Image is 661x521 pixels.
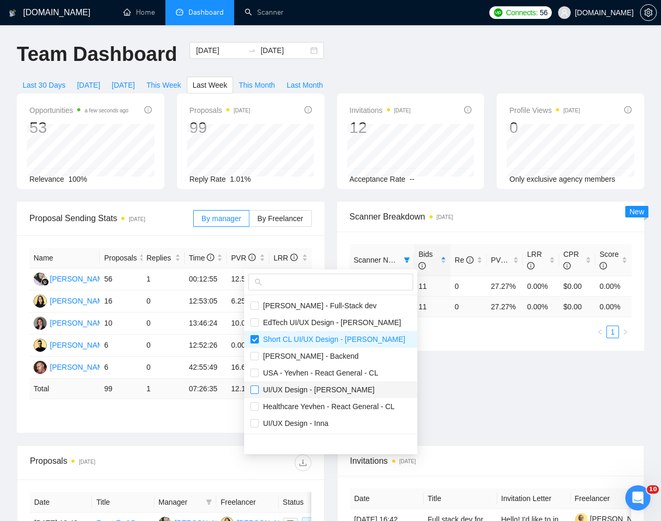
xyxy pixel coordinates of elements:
[146,79,181,91] span: This Week
[259,369,378,377] span: USA - Yevhen - React General - СL
[259,301,376,310] span: [PERSON_NAME] - Full-Stack dev
[283,496,326,508] span: Status
[290,254,298,261] span: info-circle
[23,79,66,91] span: Last 30 Days
[295,454,311,471] button: download
[509,104,580,117] span: Profile Views
[227,290,269,312] td: 6.25%
[106,77,141,93] button: [DATE]
[190,104,250,117] span: Proposals
[227,357,269,379] td: 16.67%
[259,385,374,394] span: UI/UX Design - [PERSON_NAME]
[527,262,534,269] span: info-circle
[17,77,71,93] button: Last 30 Days
[29,379,100,399] td: Total
[41,278,49,286] img: gigradar-bm.png
[142,312,185,335] td: 0
[146,252,173,264] span: Replies
[204,494,214,510] span: filter
[100,268,142,290] td: 56
[594,326,606,338] li: Previous Page
[622,329,628,335] span: right
[437,214,453,220] time: [DATE]
[142,268,185,290] td: 1
[629,207,644,216] span: New
[260,45,308,56] input: End date
[563,250,579,270] span: CPR
[248,46,256,55] span: to
[410,175,414,183] span: --
[159,496,202,508] span: Manager
[350,118,411,138] div: 12
[509,175,615,183] span: Only exclusive agency members
[641,8,656,17] span: setting
[233,77,281,93] button: This Month
[450,296,487,317] td: 0
[141,77,187,93] button: This Week
[154,492,216,513] th: Manager
[142,379,185,399] td: 1
[227,335,269,357] td: 0.00%
[259,352,359,360] span: [PERSON_NAME] - Backend
[230,175,251,183] span: 1.01%
[100,248,142,268] th: Proposals
[234,108,250,113] time: [DATE]
[400,459,416,464] time: [DATE]
[216,492,278,513] th: Freelancer
[185,312,227,335] td: 13:46:24
[129,216,145,222] time: [DATE]
[487,276,523,296] td: 27.27%
[100,379,142,399] td: 99
[77,79,100,91] span: [DATE]
[185,379,227,399] td: 07:26:35
[207,254,214,261] span: info-circle
[506,7,538,18] span: Connects:
[239,79,275,91] span: This Month
[188,8,224,17] span: Dashboard
[100,312,142,335] td: 10
[350,210,632,223] span: Scanner Breakdown
[305,106,312,113] span: info-circle
[607,326,618,338] a: 1
[34,318,110,327] a: IM[PERSON_NAME]
[354,256,403,264] span: Scanner Name
[190,118,250,138] div: 99
[34,273,47,286] img: FF
[193,79,227,91] span: Last Week
[176,8,183,16] span: dashboard
[619,326,632,338] li: Next Page
[142,335,185,357] td: 0
[34,340,110,349] a: YS[PERSON_NAME]
[625,485,650,510] iframe: Intercom live chat
[34,274,110,283] a: FF[PERSON_NAME]
[185,335,227,357] td: 12:52:26
[394,108,411,113] time: [DATE]
[606,326,619,338] li: 1
[404,257,410,263] span: filter
[450,276,487,296] td: 0
[259,335,405,343] span: Short CL UI/UX Design - [PERSON_NAME]
[274,254,298,262] span: LRR
[597,329,603,335] span: left
[142,357,185,379] td: 0
[418,262,426,269] span: info-circle
[540,7,548,18] span: 56
[259,318,401,327] span: EdTech UI/UX Design - [PERSON_NAME]
[414,276,450,296] td: 11
[259,402,395,411] span: Healthcare Yevhen - React General - СL
[640,8,657,17] a: setting
[595,276,632,296] td: 0.00%
[34,361,47,374] img: DD
[350,175,406,183] span: Acceptance Rate
[30,492,92,513] th: Date
[424,488,497,509] th: Title
[523,296,559,317] td: 0.00 %
[281,77,329,93] button: Last Month
[196,45,244,56] input: Start date
[464,106,471,113] span: info-circle
[17,42,177,67] h1: Team Dashboard
[142,290,185,312] td: 0
[563,108,580,113] time: [DATE]
[29,212,193,225] span: Proposal Sending Stats
[100,357,142,379] td: 6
